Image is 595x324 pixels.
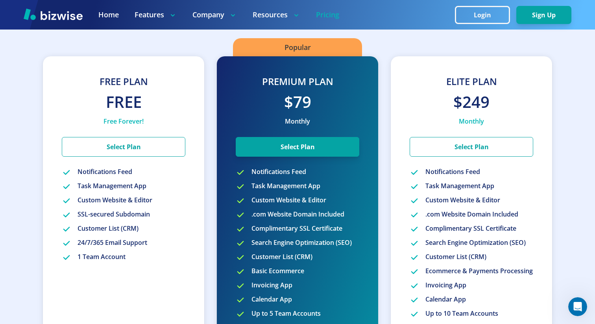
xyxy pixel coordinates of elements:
[251,196,326,206] p: Custom Website & Editor
[425,196,500,206] p: Custom Website & Editor
[425,182,494,191] p: Task Management App
[425,224,516,234] p: Complimentary SSL Certificate
[24,8,83,20] img: Bizwise Logo
[425,239,526,248] p: Search Engine Optimization (SEO)
[425,168,480,177] p: Notifications Feed
[253,10,300,20] p: Resources
[62,75,185,88] h3: Free Plan
[251,239,352,248] p: Search Engine Optimization (SEO)
[62,137,185,157] button: Select Plan
[425,253,486,262] p: Customer List (CRM)
[316,10,339,20] a: Pricing
[251,210,344,220] p: .com Website Domain Included
[251,168,306,177] p: Notifications Feed
[78,253,126,262] p: 1 Team Account
[410,75,533,88] h3: Elite Plan
[251,281,292,291] p: Invoicing App
[516,11,571,19] a: Sign Up
[135,10,177,20] p: Features
[236,137,359,157] button: Select Plan
[78,182,146,191] p: Task Management App
[62,117,185,126] p: Free Forever!
[78,224,139,234] p: Customer List (CRM)
[251,267,304,276] p: Basic Ecommerce
[251,182,320,191] p: Task Management App
[236,117,359,126] p: Monthly
[410,91,533,113] h2: $249
[425,295,466,305] p: Calendar App
[425,309,498,319] p: Up to 10 Team Accounts
[251,224,342,234] p: Complimentary SSL Certificate
[251,309,321,319] p: Up to 5 Team Accounts
[251,295,292,305] p: Calendar App
[455,6,510,24] button: Login
[516,6,571,24] button: Sign Up
[285,41,311,53] p: Popular
[78,239,147,248] p: 24/7/365 Email Support
[455,11,516,19] a: Login
[236,75,359,88] h3: Premium Plan
[236,143,359,151] a: Select Plan
[192,10,237,20] p: Company
[425,210,518,220] p: .com Website Domain Included
[410,137,533,157] button: Select Plan
[568,297,587,316] iframe: Intercom live chat
[62,143,185,151] a: Select Plan
[78,210,150,220] p: SSL-secured Subdomain
[425,267,533,276] p: Ecommerce & Payments Processing
[410,117,533,126] p: Monthly
[62,91,185,113] h2: Free
[410,143,533,151] a: Select Plan
[78,168,132,177] p: Notifications Feed
[236,91,359,113] h2: $79
[98,10,119,20] a: Home
[78,196,152,206] p: Custom Website & Editor
[251,253,312,262] p: Customer List (CRM)
[425,281,466,291] p: Invoicing App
